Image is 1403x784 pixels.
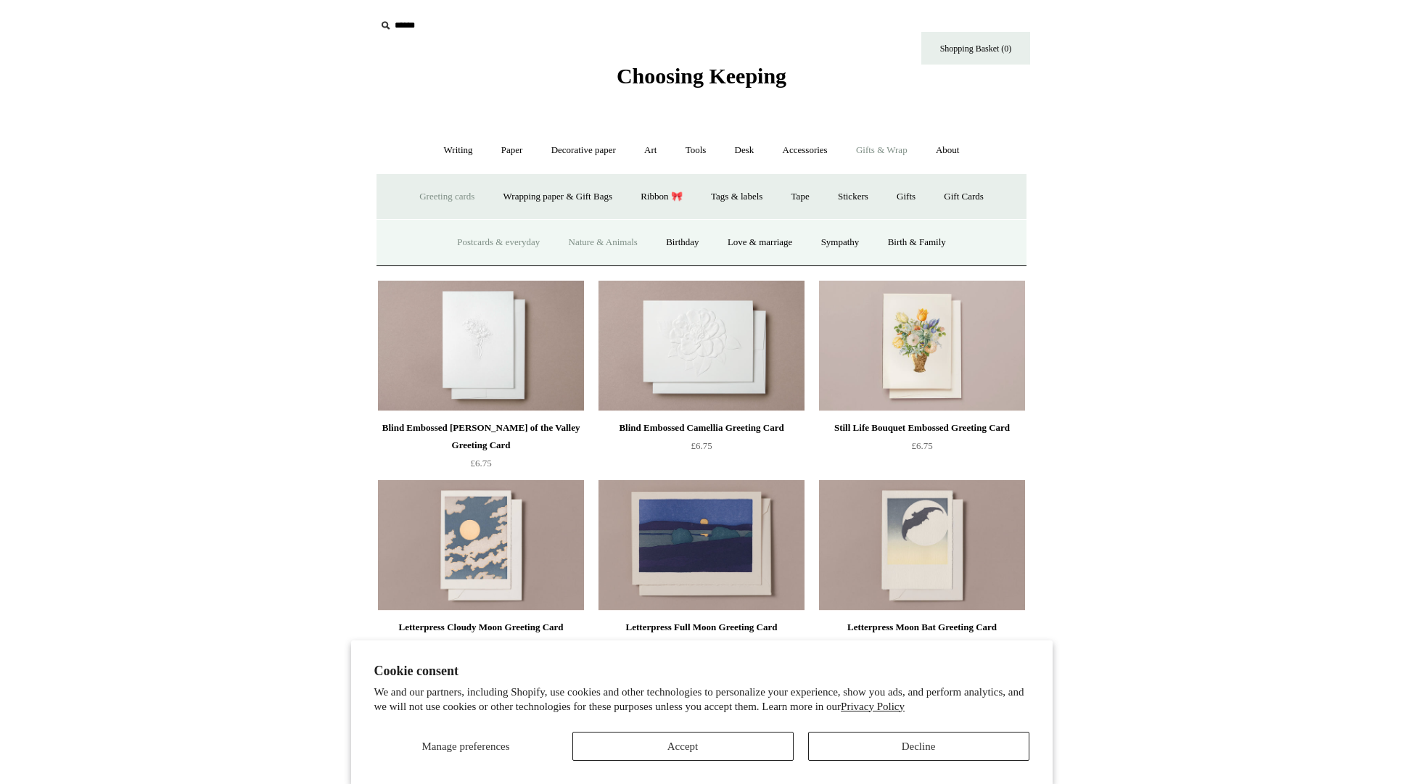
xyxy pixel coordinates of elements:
img: Blind Embossed Camellia Greeting Card [598,281,805,411]
button: Manage preferences [374,732,558,761]
a: About [923,131,973,170]
span: £4.25 [911,640,932,651]
a: Still Life Bouquet Embossed Greeting Card £6.75 [819,419,1025,479]
div: Letterpress Full Moon Greeting Card [602,619,801,636]
a: Gifts [884,178,929,216]
a: Blind Embossed Lily of the Valley Greeting Card Blind Embossed Lily of the Valley Greeting Card [378,281,584,411]
a: Writing [431,131,486,170]
button: Accept [572,732,794,761]
a: Ribbon 🎀 [628,178,696,216]
a: Letterpress Full Moon Greeting Card Letterpress Full Moon Greeting Card [598,480,805,611]
a: Letterpress Full Moon Greeting Card £4.25 [598,619,805,678]
div: Still Life Bouquet Embossed Greeting Card [823,419,1021,437]
span: £6.75 [691,440,712,451]
p: We and our partners, including Shopify, use cookies and other technologies to personalize your ex... [374,685,1029,714]
h2: Cookie consent [374,664,1029,679]
a: Stickers [825,178,881,216]
a: Gifts & Wrap [843,131,921,170]
img: Letterpress Cloudy Moon Greeting Card [378,480,584,611]
button: Decline [808,732,1029,761]
a: Wrapping paper & Gift Bags [490,178,625,216]
a: Blind Embossed [PERSON_NAME] of the Valley Greeting Card £6.75 [378,419,584,479]
div: Letterpress Moon Bat Greeting Card [823,619,1021,636]
span: £6.75 [470,458,491,469]
img: Letterpress Moon Bat Greeting Card [819,480,1025,611]
a: Art [631,131,670,170]
img: Blind Embossed Lily of the Valley Greeting Card [378,281,584,411]
a: Desk [722,131,768,170]
a: Privacy Policy [841,701,905,712]
div: Blind Embossed [PERSON_NAME] of the Valley Greeting Card [382,419,580,454]
div: Blind Embossed Camellia Greeting Card [602,419,801,437]
img: Letterpress Full Moon Greeting Card [598,480,805,611]
img: Still Life Bouquet Embossed Greeting Card [819,281,1025,411]
a: Postcards & everyday [444,223,553,262]
a: Sympathy [808,223,873,262]
a: Accessories [770,131,841,170]
a: Nature & Animals [556,223,651,262]
span: £6.75 [911,440,932,451]
span: Choosing Keeping [617,64,786,88]
a: Shopping Basket (0) [921,32,1030,65]
a: Letterpress Moon Bat Greeting Card £4.25 [819,619,1025,678]
a: Tape [778,178,823,216]
a: Greeting cards [406,178,487,216]
a: Gift Cards [931,178,997,216]
a: Letterpress Cloudy Moon Greeting Card £4.25 [378,619,584,678]
a: Choosing Keeping [617,75,786,86]
span: Manage preferences [421,740,509,752]
a: Still Life Bouquet Embossed Greeting Card Still Life Bouquet Embossed Greeting Card [819,281,1025,411]
a: Letterpress Moon Bat Greeting Card Letterpress Moon Bat Greeting Card [819,480,1025,611]
a: Birthday [653,223,712,262]
span: £4.25 [691,640,712,651]
a: Blind Embossed Camellia Greeting Card £6.75 [598,419,805,479]
a: Letterpress Cloudy Moon Greeting Card Letterpress Cloudy Moon Greeting Card [378,480,584,611]
a: Decorative paper [538,131,629,170]
a: Tools [672,131,720,170]
a: Blind Embossed Camellia Greeting Card Blind Embossed Camellia Greeting Card [598,281,805,411]
span: £4.25 [470,640,491,651]
a: Birth & Family [875,223,959,262]
a: Paper [488,131,536,170]
div: Letterpress Cloudy Moon Greeting Card [382,619,580,636]
a: Tags & labels [698,178,775,216]
a: Love & marriage [715,223,806,262]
